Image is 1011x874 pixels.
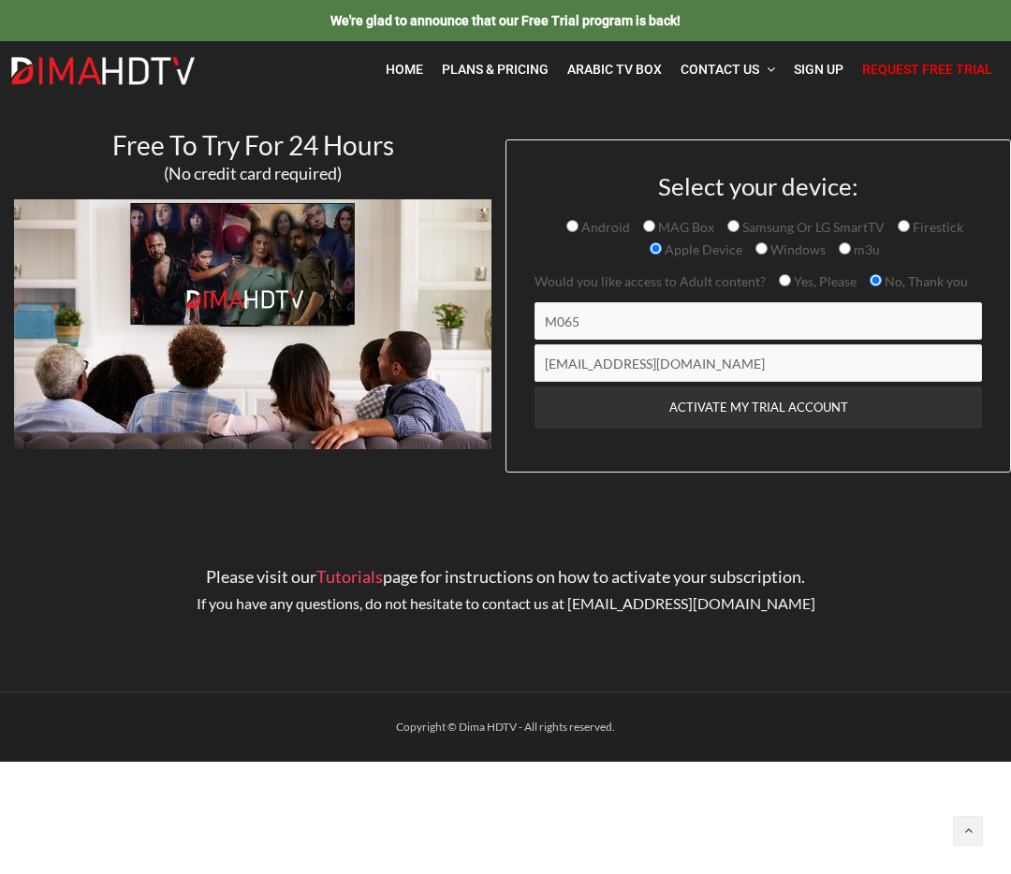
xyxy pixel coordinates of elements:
span: MAG Box [655,219,714,235]
a: Plans & Pricing [432,51,558,89]
span: Please visit our page for instructions on how to activate your subscription. [206,566,805,587]
span: Select your device: [658,171,858,201]
span: We're glad to announce that our Free Trial program is back! [330,13,681,28]
span: Windows [768,241,826,257]
span: Request Free Trial [862,62,992,77]
span: m3u [851,241,880,257]
input: Android [566,220,579,232]
input: No, Thank you [870,274,882,286]
span: Firestick [910,219,963,235]
input: Apple Device [650,242,662,255]
img: Dima HDTV [9,56,197,86]
input: Firestick [898,220,910,232]
a: Tutorials [316,566,383,587]
a: Request Free Trial [853,51,1002,89]
input: Email [535,344,982,382]
span: No, Thank you [882,273,968,289]
a: Contact Us [671,51,784,89]
span: Plans & Pricing [442,62,549,77]
p: Would you like access to Adult content? [535,270,982,293]
span: Yes, Please [791,273,857,289]
span: Arabic TV Box [567,62,662,77]
a: We're glad to announce that our Free Trial program is back! [330,12,681,28]
span: Sign Up [794,62,843,77]
input: Name [535,302,982,340]
a: Back to top [953,816,983,846]
span: (No credit card required) [164,163,342,183]
a: Sign Up [784,51,853,89]
a: Arabic TV Box [558,51,671,89]
a: Home [376,51,432,89]
span: Contact Us [681,62,759,77]
span: Android [579,219,630,235]
input: m3u [839,242,851,255]
input: MAG Box [643,220,655,232]
span: Free To Try For 24 Hours [112,129,394,161]
form: Contact form [520,173,996,472]
input: ACTIVATE MY TRIAL ACCOUNT [535,386,982,429]
span: Apple Device [662,241,742,257]
input: Samsung Or LG SmartTV [727,220,740,232]
span: Samsung Or LG SmartTV [740,219,885,235]
input: Yes, Please [779,274,791,286]
span: If you have any questions, do not hesitate to contact us at [EMAIL_ADDRESS][DOMAIN_NAME] [197,594,815,612]
span: Home [386,62,423,77]
input: Windows [755,242,768,255]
